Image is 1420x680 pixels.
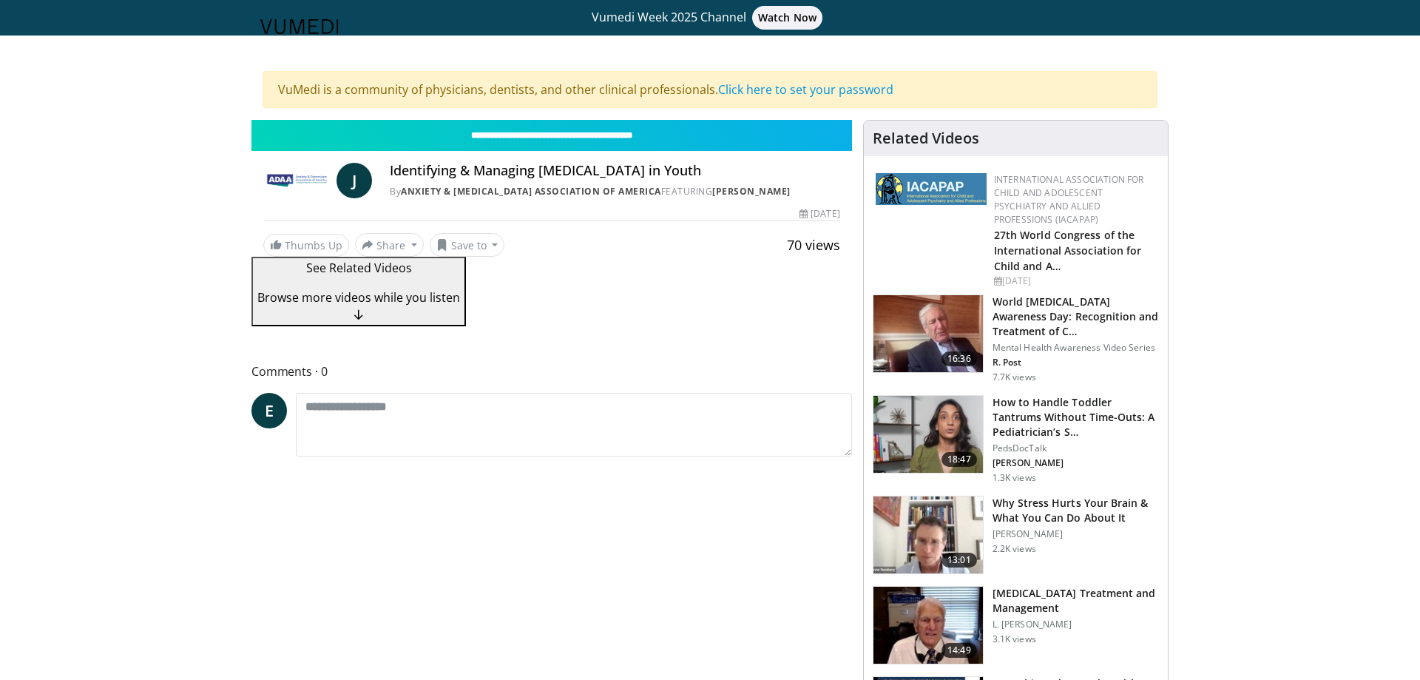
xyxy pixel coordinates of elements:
div: [DATE] [994,275,1156,288]
a: 13:01 Why Stress Hurts Your Brain & What You Can Do About It [PERSON_NAME] 2.2K views [873,496,1159,574]
a: International Association for Child and Adolescent Psychiatry and Allied Professions (IACAPAP) [994,173,1144,226]
a: J [337,163,372,198]
h3: World Bipolar Disorder Awareness Day: Recognition and Treatment of Childhood Onset Bipolar Disorder [993,294,1159,339]
p: 7.7K views [993,371,1036,383]
span: 14:49 [941,643,977,658]
p: 1.3K views [993,472,1036,484]
span: 70 views [787,236,840,254]
img: 153729e0-faea-4f29-b75f-59bcd55f36ca.150x105_q85_crop-smart_upscale.jpg [873,496,983,573]
button: See Related Videos Browse more videos while you listen [251,257,466,326]
p: Robert Post [993,357,1159,368]
p: 2.2K views [993,543,1036,555]
img: dad9b3bb-f8af-4dab-abc0-c3e0a61b252e.150x105_q85_crop-smart_upscale.jpg [873,295,983,372]
div: VuMedi is a community of physicians, dentists, and other clinical professionals. [263,71,1157,108]
a: Anxiety & [MEDICAL_DATA] Association of America [401,185,661,198]
button: Share [355,233,424,257]
h3: [MEDICAL_DATA] Treatment and Management [993,586,1159,616]
h4: Related Videos [873,129,979,147]
p: [PERSON_NAME] [993,528,1159,540]
p: 3.1K views [993,633,1036,645]
a: 18:47 How to Handle Toddler Tantrums Without Time-Outs: A Pediatrician’s S… PedsDocTalk [PERSON_N... [873,395,1159,484]
p: See Related Videos [257,259,460,277]
div: [DATE] [799,207,839,221]
img: 131aa231-63ed-40f9-bacb-73b8cf340afb.150x105_q85_crop-smart_upscale.jpg [873,587,983,664]
button: Save to [430,233,505,257]
img: 2a9917ce-aac2-4f82-acde-720e532d7410.png.150x105_q85_autocrop_double_scale_upscale_version-0.2.png [876,173,987,205]
img: VuMedi Logo [260,19,339,34]
h3: How to Handle Toddler Tantrums Without Time-Outs: A Pediatrician’s Step-by-Step Guide [993,395,1159,440]
p: L. [PERSON_NAME] [993,619,1159,630]
p: Mental Health Awareness Video Series [993,342,1159,354]
a: Click here to set your password [718,81,893,98]
p: Mona Amin [993,457,1159,469]
a: 27th World Congress of the International Association for Child and A… [994,228,1142,273]
p: PedsDocTalk [993,442,1159,454]
img: 50ea502b-14b0-43c2-900c-1755f08e888a.150x105_q85_crop-smart_upscale.jpg [873,396,983,473]
h4: Identifying & Managing [MEDICAL_DATA] in Youth [390,163,839,179]
img: Anxiety & Depression Association of America [263,163,331,198]
span: 13:01 [941,553,977,568]
h2: 27th World Congress of the International Association for Child and Adolescent Psychiatry and Alli... [994,226,1156,273]
a: Thumbs Up [263,234,349,257]
div: By FEATURING [390,185,839,198]
a: 14:49 [MEDICAL_DATA] Treatment and Management L. [PERSON_NAME] 3.1K views [873,586,1159,664]
span: 18:47 [941,452,977,467]
a: E [251,393,287,428]
span: 16:36 [941,351,977,366]
span: Comments 0 [251,362,852,381]
a: [PERSON_NAME] [712,185,791,198]
a: 16:36 World [MEDICAL_DATA] Awareness Day: Recognition and Treatment of C… Mental Health Awareness... [873,294,1159,383]
span: Browse more videos while you listen [257,289,460,306]
h3: Why Stress Hurts Your Brain & What You Can Do About It [993,496,1159,525]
